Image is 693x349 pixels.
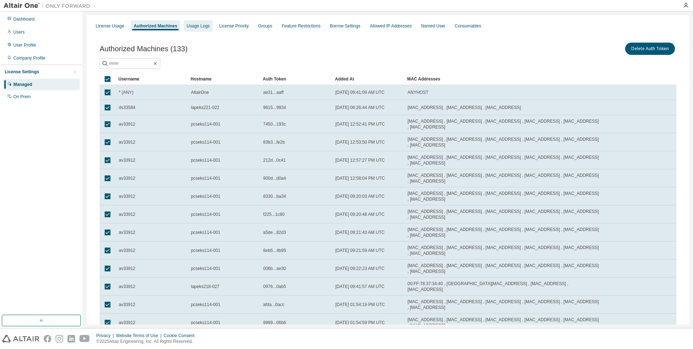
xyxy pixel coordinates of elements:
[407,105,521,110] span: [MAC_ADDRESS] , [MAC_ADDRESS] , [MAC_ADDRESS]
[335,139,385,145] span: [DATE] 12:53:50 PM UTC
[118,73,185,85] div: Username
[119,121,135,127] span: av33912
[625,43,675,55] button: Delete Auth Token
[407,73,601,85] div: MAC Addresses
[335,90,385,95] span: [DATE] 09:41:09 AM UTC
[119,248,135,253] span: av33912
[263,157,286,163] span: 212d...0c41
[4,2,94,9] img: Altair One
[407,317,600,328] span: [MAC_ADDRESS] , [MAC_ADDRESS] , [MAC_ADDRESS] , [MAC_ADDRESS] , [MAC_ADDRESS] , [MAC_ADDRESS]
[407,281,600,292] span: 00:FF:78:37:34:40 , [GEOGRAPHIC_DATA][MAC_ADDRESS] , [MAC_ADDRESS] , [MAC_ADDRESS]
[134,23,177,29] div: Authorized Machines
[119,302,135,307] span: av33912
[5,69,39,75] div: License Settings
[67,335,75,343] img: linkedin.svg
[335,175,385,181] span: [DATE] 12:58:04 PM UTC
[335,157,385,163] span: [DATE] 12:57:27 PM UTC
[335,320,385,326] span: [DATE] 01:54:59 PM UTC
[263,302,284,307] span: afda...0acc
[96,333,116,339] div: Privacy
[407,299,600,310] span: [MAC_ADDRESS] , [MAC_ADDRESS] , [MAC_ADDRESS] , [MAC_ADDRESS] , [MAC_ADDRESS] , [MAC_ADDRESS]
[187,23,210,29] div: Usage Logs
[119,175,135,181] span: av33912
[263,73,329,85] div: Auth Token
[335,302,385,307] span: [DATE] 01:54:19 PM UTC
[335,211,385,217] span: [DATE] 09:20:48 AM UTC
[263,90,284,95] span: ae31...aaff
[191,284,219,289] span: lapeks218-027
[119,284,135,289] span: av33912
[191,302,220,307] span: pcseks114-001
[119,105,135,110] span: ds33584
[258,23,272,29] div: Groups
[164,333,199,339] div: Cookie Consent
[407,173,600,184] span: [MAC_ADDRESS] , [MAC_ADDRESS] , [MAC_ADDRESS] , [MAC_ADDRESS] , [MAC_ADDRESS] , [MAC_ADDRESS]
[13,82,32,87] div: Managed
[263,175,286,181] span: 900d...d0a4
[96,339,199,345] p: © 2025 Altair Engineering, Inc. All Rights Reserved.
[13,55,45,61] div: Company Profile
[263,320,286,326] span: 9999...06b6
[455,23,481,29] div: Consumables
[119,193,135,199] span: av33912
[370,23,412,29] div: Allowed IP Addresses
[191,248,220,253] span: pcseks114-001
[407,191,600,202] span: [MAC_ADDRESS] , [MAC_ADDRESS] , [MAC_ADDRESS] , [MAC_ADDRESS] , [MAC_ADDRESS] , [MAC_ADDRESS]
[263,121,286,127] span: 7450...193c
[191,157,220,163] span: pcseks114-001
[119,266,135,271] span: av33912
[191,121,220,127] span: pcseks114-001
[96,23,124,29] div: License Usage
[335,284,385,289] span: [DATE] 09:41:57 AM UTC
[191,230,220,235] span: pcseks114-001
[2,335,39,343] img: altair_logo.svg
[116,333,164,339] div: Website Terms of Use
[263,139,285,145] span: 83b3...fe2b
[56,335,63,343] img: instagram.svg
[13,42,36,48] div: User Profile
[13,94,31,100] div: On Prem
[191,175,220,181] span: pcseks114-001
[191,211,220,217] span: pcseks114-001
[263,284,286,289] span: 0976...0ab5
[119,211,135,217] span: av33912
[263,193,286,199] span: 8330...ba34
[219,23,249,29] div: License Priority
[119,139,135,145] span: av33912
[407,118,600,130] span: [MAC_ADDRESS] , [MAC_ADDRESS] , [MAC_ADDRESS] , [MAC_ADDRESS] , [MAC_ADDRESS] , [MAC_ADDRESS]
[191,266,220,271] span: pcseks114-001
[191,320,220,326] span: pcseks114-001
[407,90,428,95] span: ANYHOST
[79,335,90,343] img: youtube.svg
[191,73,257,85] div: Hostname
[335,193,385,199] span: [DATE] 09:20:03 AM UTC
[421,23,445,29] div: Named User
[282,23,321,29] div: Feature Restrictions
[13,16,35,22] div: Dashboard
[335,73,401,85] div: Added At
[263,248,286,253] span: 8eb6...4b95
[13,29,25,35] div: Users
[119,320,135,326] span: av33912
[335,121,385,127] span: [DATE] 12:52:41 PM UTC
[407,245,600,256] span: [MAC_ADDRESS] , [MAC_ADDRESS] , [MAC_ADDRESS] , [MAC_ADDRESS] , [MAC_ADDRESS] , [MAC_ADDRESS]
[263,211,284,217] span: f225...1c80
[407,154,600,166] span: [MAC_ADDRESS] , [MAC_ADDRESS] , [MAC_ADDRESS] , [MAC_ADDRESS] , [MAC_ADDRESS] , [MAC_ADDRESS]
[335,266,385,271] span: [DATE] 09:22:23 AM UTC
[407,136,600,148] span: [MAC_ADDRESS] , [MAC_ADDRESS] , [MAC_ADDRESS] , [MAC_ADDRESS] , [MAC_ADDRESS] , [MAC_ADDRESS]
[407,263,600,274] span: [MAC_ADDRESS] , [MAC_ADDRESS] , [MAC_ADDRESS] , [MAC_ADDRESS] , [MAC_ADDRESS] , [MAC_ADDRESS]
[335,230,385,235] span: [DATE] 09:21:43 AM UTC
[191,105,219,110] span: lapeks221-022
[335,105,385,110] span: [DATE] 06:26:44 AM UTC
[191,90,209,95] span: AltairOne
[119,230,135,235] span: av33912
[335,248,385,253] span: [DATE] 09:21:59 AM UTC
[407,209,600,220] span: [MAC_ADDRESS] , [MAC_ADDRESS] , [MAC_ADDRESS] , [MAC_ADDRESS] , [MAC_ADDRESS] , [MAC_ADDRESS]
[263,230,286,235] span: a5de...82d3
[263,266,286,271] span: 006b...ae30
[263,105,286,110] span: 9615...9934
[100,45,188,53] span: Authorized Machines (133)
[119,157,135,163] span: av33912
[330,23,361,29] div: Borrow Settings
[407,227,600,238] span: [MAC_ADDRESS] , [MAC_ADDRESS] , [MAC_ADDRESS] , [MAC_ADDRESS] , [MAC_ADDRESS] , [MAC_ADDRESS]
